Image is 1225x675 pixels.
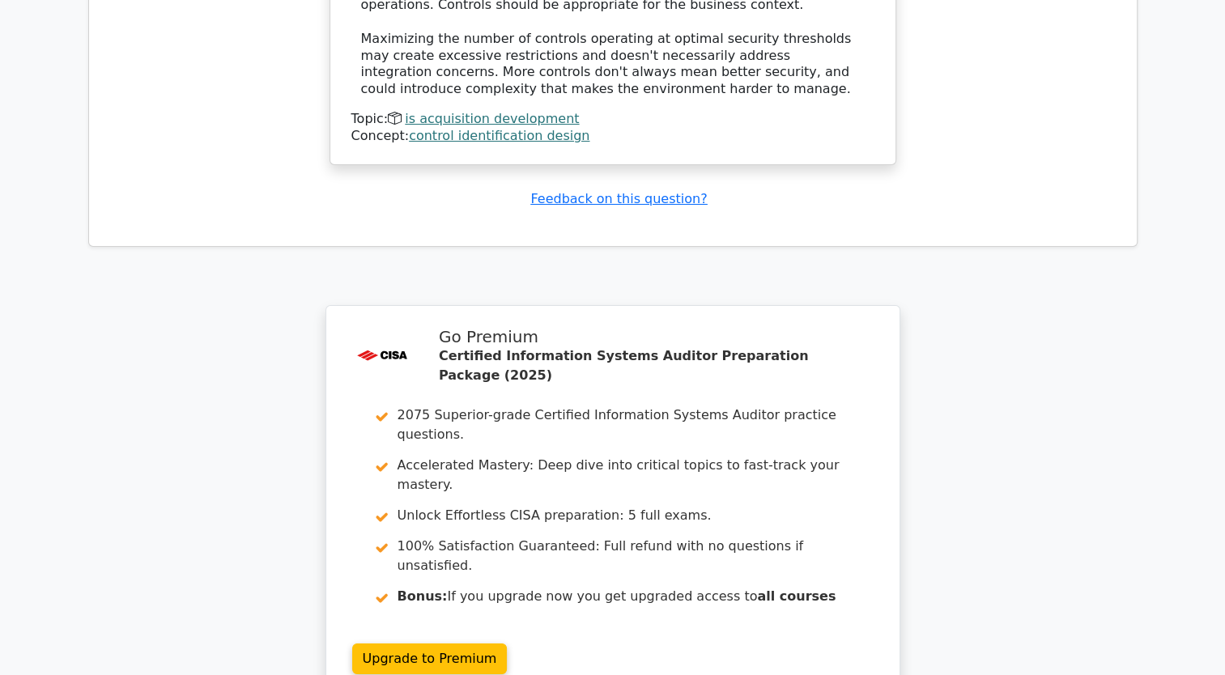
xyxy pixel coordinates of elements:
[351,128,874,145] div: Concept:
[351,111,874,128] div: Topic:
[530,191,707,206] a: Feedback on this question?
[405,111,579,126] a: is acquisition development
[352,643,508,674] a: Upgrade to Premium
[409,128,589,143] a: control identification design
